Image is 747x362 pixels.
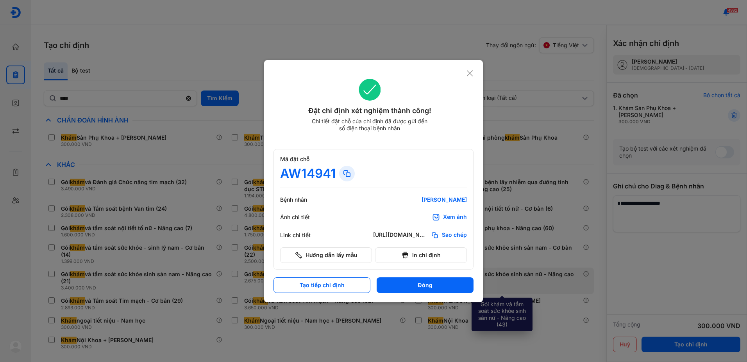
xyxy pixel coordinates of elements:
button: In chỉ định [375,247,467,263]
div: Đặt chỉ định xét nghiệm thành công! [273,105,466,116]
div: [PERSON_NAME] [373,196,467,203]
div: Ảnh chi tiết [280,214,327,221]
div: AW14941 [280,166,336,181]
button: Đóng [377,277,474,293]
div: [URL][DOMAIN_NAME] [373,231,428,239]
button: Hướng dẫn lấy mẫu [280,247,372,263]
span: Sao chép [442,231,467,239]
div: Xem ảnh [443,213,467,221]
div: Bệnh nhân [280,196,327,203]
div: Link chi tiết [280,232,327,239]
div: Mã đặt chỗ [280,156,467,163]
div: Chi tiết đặt chỗ của chỉ định đã được gửi đến số điện thoại bệnh nhân [308,118,431,132]
button: Tạo tiếp chỉ định [273,277,370,293]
